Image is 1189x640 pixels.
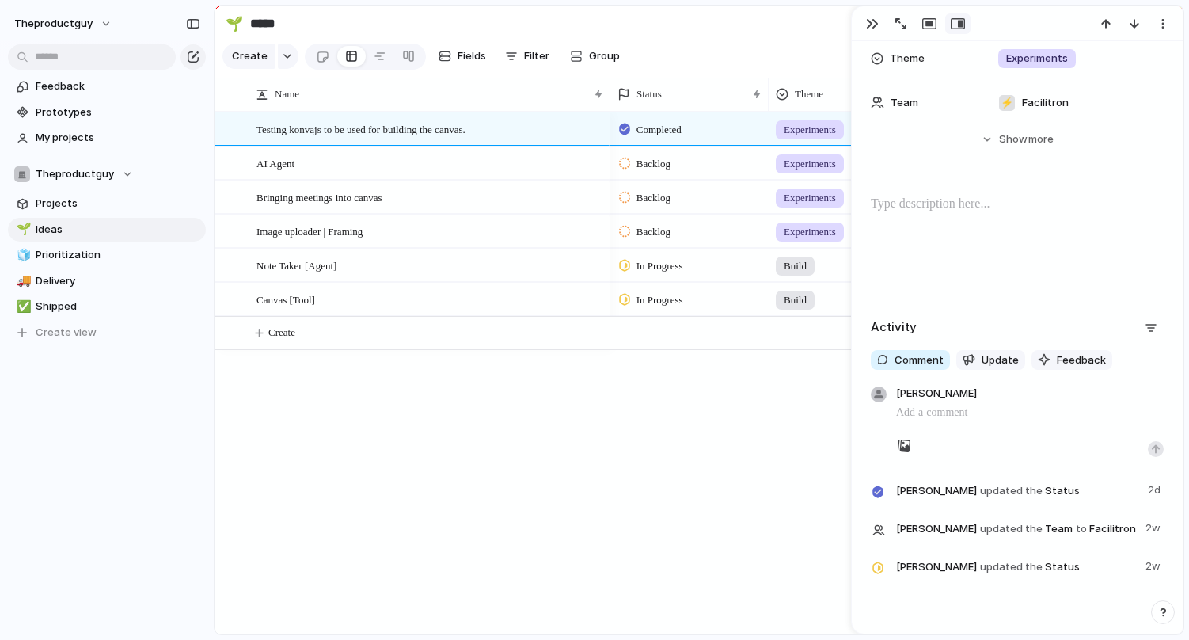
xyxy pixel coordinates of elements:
[589,48,620,64] span: Group
[36,247,200,263] span: Prioritization
[1089,521,1136,537] span: Facilitron
[999,131,1028,147] span: Show
[14,16,93,32] span: theproductguy
[784,190,836,206] span: Experiments
[36,325,97,341] span: Create view
[458,48,486,64] span: Fields
[980,559,1043,575] span: updated the
[14,247,30,263] button: 🧊
[784,156,836,172] span: Experiments
[14,273,30,289] button: 🚚
[636,86,662,102] span: Status
[8,162,206,186] button: Theproductguy
[982,352,1019,368] span: Update
[17,298,28,316] div: ✅
[980,521,1043,537] span: updated the
[275,86,299,102] span: Name
[8,295,206,318] a: ✅Shipped
[36,196,200,211] span: Projects
[896,479,1138,501] span: Status
[999,95,1015,111] div: ⚡
[232,48,268,64] span: Create
[8,74,206,98] a: Feedback
[256,290,315,308] span: Canvas [Tool]
[36,222,200,238] span: Ideas
[17,220,28,238] div: 🌱
[256,120,465,138] span: Testing konvajs to be used for building the canvas.
[562,44,628,69] button: Group
[14,299,30,314] button: ✅
[784,224,836,240] span: Experiments
[256,154,294,172] span: AI Agent
[896,483,977,499] span: [PERSON_NAME]
[896,386,977,403] span: [PERSON_NAME]
[636,190,670,206] span: Backlog
[226,13,243,34] div: 🌱
[36,166,114,182] span: Theproductguy
[17,246,28,265] div: 🧊
[8,218,206,242] a: 🌱Ideas
[1076,521,1087,537] span: to
[432,44,492,69] button: Fields
[896,517,1136,539] span: Team
[896,555,1136,577] span: Status
[7,11,120,36] button: theproductguy
[795,86,823,102] span: Theme
[636,224,670,240] span: Backlog
[222,44,275,69] button: Create
[8,192,206,215] a: Projects
[891,95,918,111] span: Team
[1006,51,1068,67] span: Experiments
[980,483,1043,499] span: updated the
[636,292,683,308] span: In Progress
[1148,479,1164,498] span: 2d
[784,258,807,274] span: Build
[36,299,200,314] span: Shipped
[268,325,295,341] span: Create
[956,350,1025,371] button: Update
[871,318,917,337] h2: Activity
[890,51,925,67] span: Theme
[14,222,30,238] button: 🌱
[784,292,807,308] span: Build
[36,130,200,146] span: My projects
[256,188,382,206] span: Bringing meetings into canvas
[8,126,206,150] a: My projects
[8,269,206,293] a: 🚚Delivery
[1031,350,1112,371] button: Feedback
[1028,131,1054,147] span: more
[784,122,836,138] span: Experiments
[499,44,556,69] button: Filter
[36,78,200,94] span: Feedback
[36,273,200,289] span: Delivery
[1145,555,1164,574] span: 2w
[256,256,336,274] span: Note Taker [Agent]
[871,125,1164,154] button: Showmore
[222,11,247,36] button: 🌱
[896,521,977,537] span: [PERSON_NAME]
[1022,95,1069,111] span: Facilitron
[17,272,28,290] div: 🚚
[8,321,206,345] button: Create view
[8,101,206,124] a: Prototypes
[636,122,682,138] span: Completed
[871,350,950,371] button: Comment
[36,105,200,120] span: Prototypes
[636,156,670,172] span: Backlog
[1145,517,1164,536] span: 2w
[636,258,683,274] span: In Progress
[895,352,944,368] span: Comment
[896,559,977,575] span: [PERSON_NAME]
[8,243,206,267] a: 🧊Prioritization
[256,222,363,240] span: Image uploader | Framing
[1057,352,1106,368] span: Feedback
[524,48,549,64] span: Filter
